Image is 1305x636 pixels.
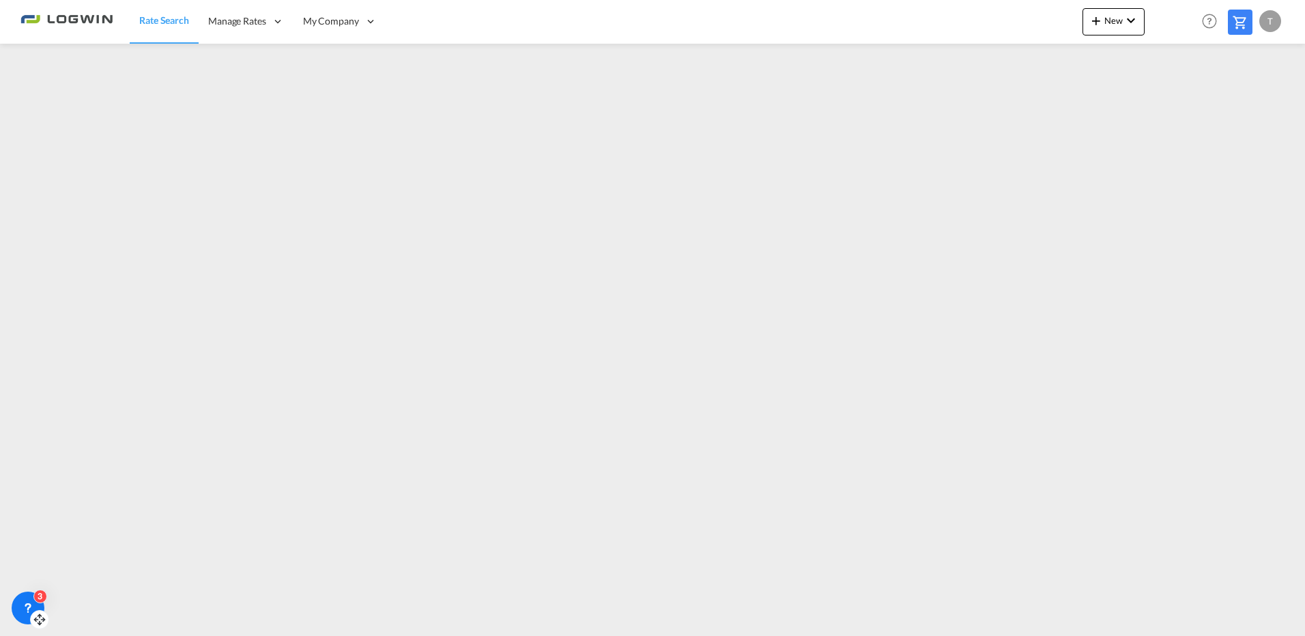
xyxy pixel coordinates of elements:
[20,6,113,37] img: 2761ae10d95411efa20a1f5e0282d2d7.png
[208,14,266,28] span: Manage Rates
[1088,12,1104,29] md-icon: icon-plus 400-fg
[1082,8,1145,35] button: icon-plus 400-fgNewicon-chevron-down
[139,14,189,26] span: Rate Search
[1088,15,1139,26] span: New
[1198,10,1228,34] div: Help
[1123,12,1139,29] md-icon: icon-chevron-down
[303,14,359,28] span: My Company
[1198,10,1221,33] span: Help
[1259,10,1281,32] div: T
